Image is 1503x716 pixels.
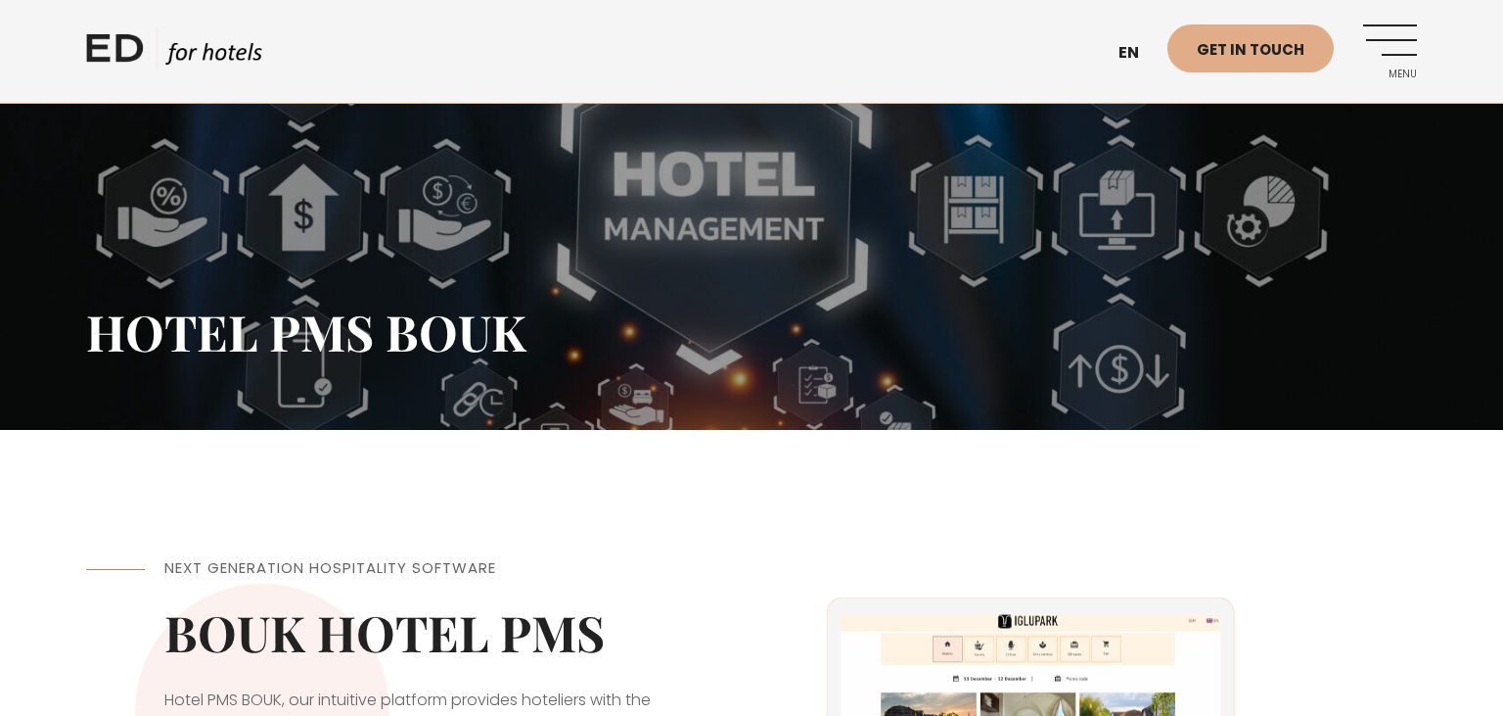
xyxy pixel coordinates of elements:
[86,299,526,364] span: HOTEL PMS BOUK
[164,557,496,578] span: Next Generation Hospitality Software
[86,29,262,78] a: ED HOTELS
[1167,24,1334,72] a: Get in touch
[164,603,673,662] h2: BOUK HOTEL PMS
[1363,69,1417,80] span: Menu
[1363,24,1417,78] a: Menu
[1109,29,1167,77] a: en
